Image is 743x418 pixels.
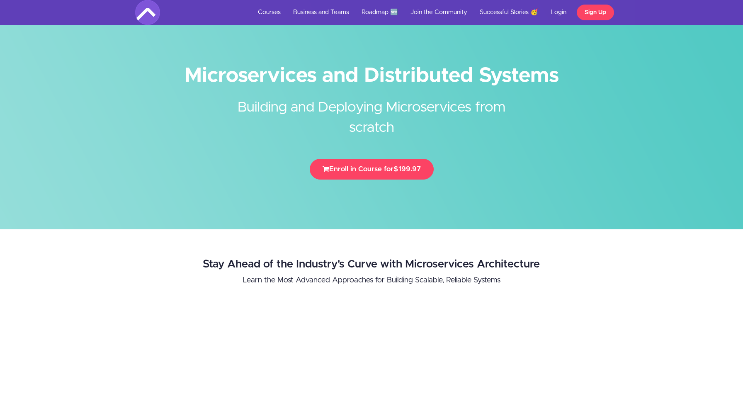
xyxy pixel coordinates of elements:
h2: Stay Ahead of the Industry's Curve with Microservices Architecture [126,258,617,270]
span: $199.97 [393,165,421,173]
a: Sign Up [577,5,614,20]
h2: Building and Deploying Microservices from scratch [216,85,527,138]
p: Learn the Most Advanced Approaches for Building Scalable, Reliable Systems [126,275,617,286]
h1: Microservices and Distributed Systems [135,66,608,85]
button: Enroll in Course for$199.97 [310,159,434,180]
